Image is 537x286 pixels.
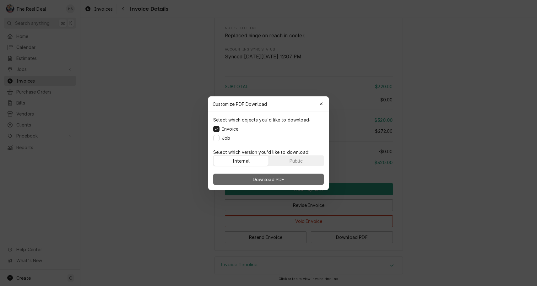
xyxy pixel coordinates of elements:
[213,174,324,185] button: Download PDF
[222,126,238,132] label: Invoice
[290,157,303,164] div: Public
[222,135,230,141] label: Job
[213,149,324,155] p: Select which version you'd like to download:
[213,116,310,123] p: Select which objects you'd like to download:
[208,96,329,111] div: Customize PDF Download
[232,157,250,164] div: Internal
[252,176,286,182] span: Download PDF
